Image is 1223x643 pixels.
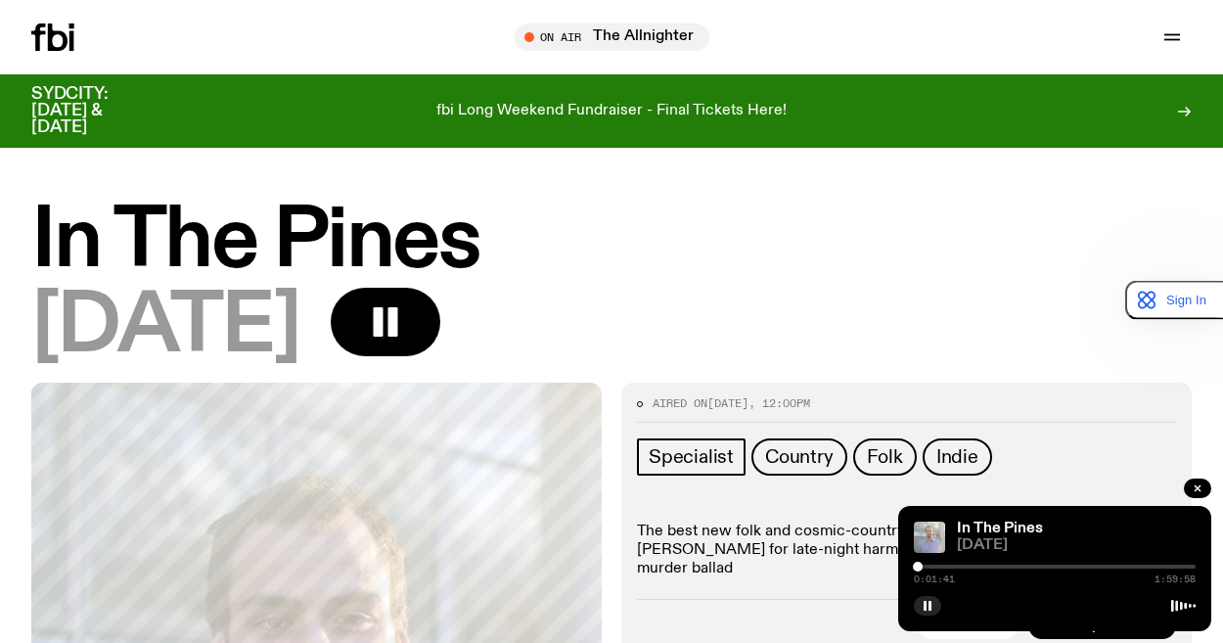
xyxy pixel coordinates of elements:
span: Aired on [653,395,707,411]
h3: SYDCITY: [DATE] & [DATE] [31,86,157,136]
span: Indie [936,446,978,468]
a: Folk [853,438,917,476]
p: The best new folk and cosmic-country, plus an old fave or two. [PERSON_NAME] for late-night harmo... [637,523,1176,579]
a: Indie [923,438,992,476]
h1: In The Pines [31,203,1192,282]
span: [DATE] [957,538,1196,553]
a: In The Pines [957,521,1043,536]
span: [DATE] [31,288,299,367]
p: fbi Long Weekend Fundraiser - Final Tickets Here! [436,103,787,120]
span: Folk [867,446,903,468]
a: Country [751,438,847,476]
span: Country [765,446,834,468]
span: [DATE] [707,395,748,411]
button: On AirThe Allnighter [515,23,709,51]
span: 0:01:41 [914,574,955,584]
a: Specialist [637,438,746,476]
span: 1:59:58 [1155,574,1196,584]
span: Specialist [649,446,734,468]
span: , 12:00pm [748,395,810,411]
